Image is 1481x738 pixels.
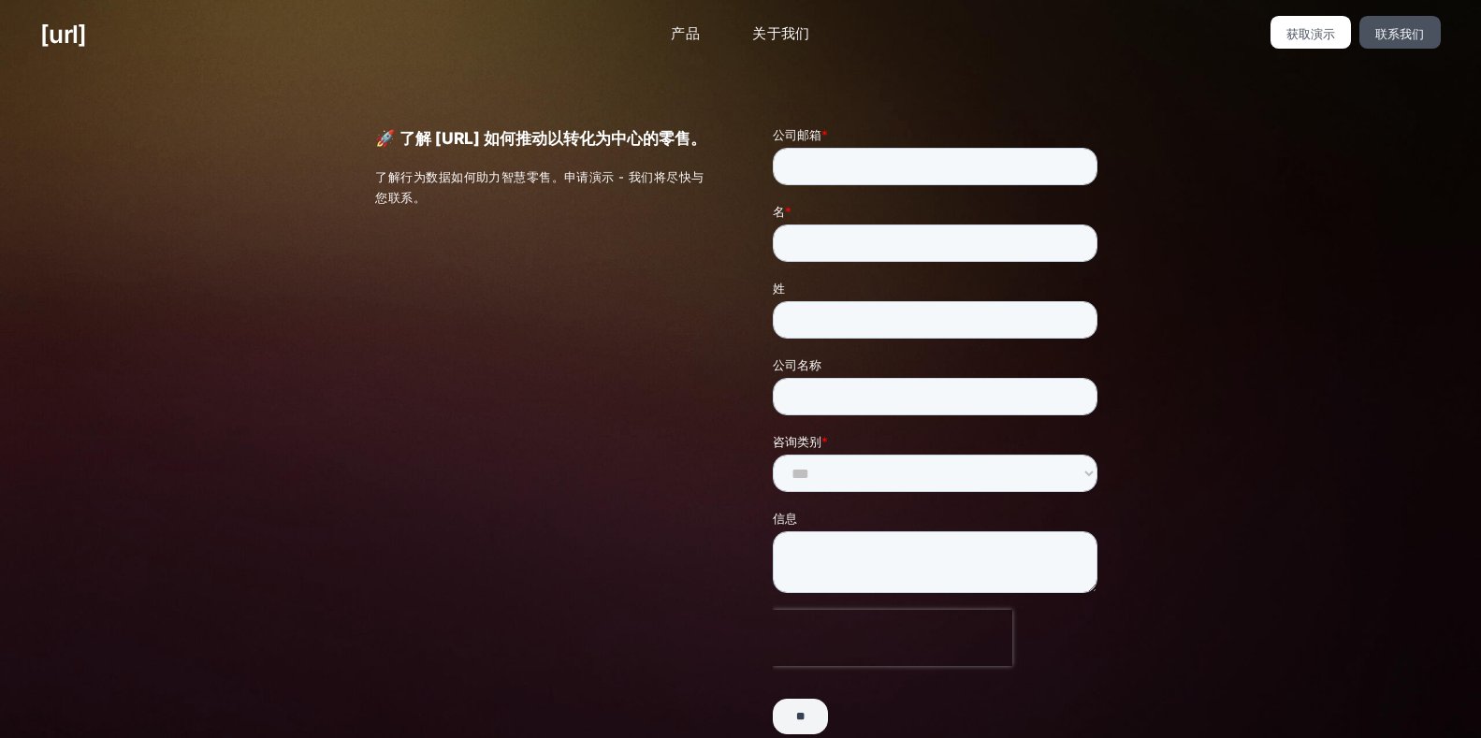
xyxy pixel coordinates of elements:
font: 获取演示 [1286,26,1335,41]
font: 产品 [671,24,700,42]
a: 关于我们 [737,16,825,52]
a: [URL] [40,16,86,52]
font: 关于我们 [752,24,810,42]
a: 产品 [656,16,715,52]
font: 🚀 了解 [URL] 如何推动以转化为中心的零售。 [375,128,706,148]
a: 联系我们 [1359,16,1441,49]
font: 了解行为数据如何助力智慧零售。申请演示 - 我们将尽快与您联系。 [375,169,704,206]
font: 联系我们 [1375,26,1424,41]
font: [URL] [40,20,86,49]
a: 获取演示 [1270,16,1352,49]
